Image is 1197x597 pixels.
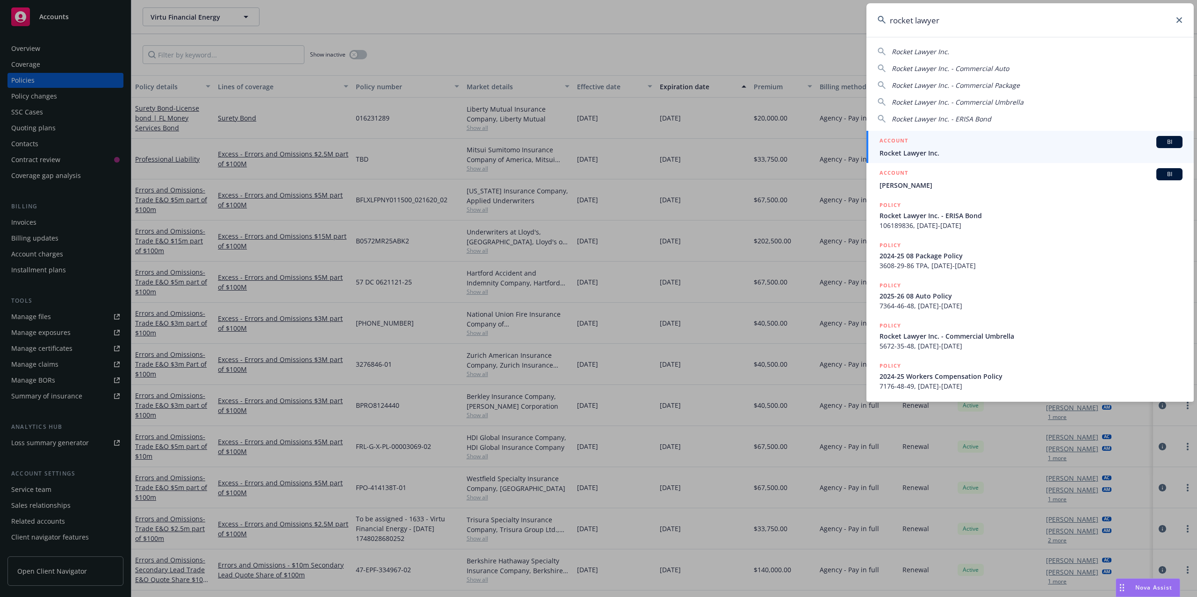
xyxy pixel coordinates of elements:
div: Drag to move [1116,579,1128,597]
span: Rocket Lawyer Inc. - ERISA Bond [880,211,1183,220]
a: POLICYRocket Lawyer Inc. - ERISA Bond106189836, [DATE]-[DATE] [866,195,1194,235]
span: Rocket Lawyer Inc. - Commercial Umbrella [892,98,1024,107]
h5: POLICY [880,241,901,250]
span: 7176-48-49, [DATE]-[DATE] [880,381,1183,391]
span: 5672-35-48, [DATE]-[DATE] [880,341,1183,351]
span: Rocket Lawyer Inc. - Commercial Auto [892,64,1009,73]
span: Rocket Lawyer Inc. - Commercial Umbrella [880,331,1183,341]
h5: POLICY [880,281,901,290]
h5: ACCOUNT [880,168,908,179]
span: 2025-26 08 Auto Policy [880,291,1183,301]
button: Nova Assist [1116,578,1180,597]
span: Rocket Lawyer Inc. [880,148,1183,158]
a: POLICY2024-25 Workers Compensation Policy7176-48-49, [DATE]-[DATE] [866,356,1194,396]
h5: ACCOUNT [880,136,908,147]
a: ACCOUNTBI[PERSON_NAME] [866,163,1194,195]
span: 7364-46-48, [DATE]-[DATE] [880,301,1183,311]
h5: POLICY [880,321,901,330]
span: 2024-25 08 Package Policy [880,251,1183,261]
a: ACCOUNTBIRocket Lawyer Inc. [866,131,1194,163]
span: Nova Assist [1135,583,1172,591]
h5: POLICY [880,200,901,210]
span: BI [1160,138,1179,146]
span: Rocket Lawyer Inc. - ERISA Bond [892,114,991,123]
a: POLICY2024-25 08 Package Policy3608-29-86 TPA, [DATE]-[DATE] [866,235,1194,276]
span: Rocket Lawyer Inc. - Commercial Package [892,81,1020,90]
span: 2024-25 Workers Compensation Policy [880,371,1183,381]
span: BI [1160,170,1179,178]
a: POLICY2025-26 08 Auto Policy7364-46-48, [DATE]-[DATE] [866,276,1194,316]
span: [PERSON_NAME] [880,180,1183,190]
span: Rocket Lawyer Inc. [892,47,949,56]
input: Search... [866,3,1194,37]
h5: POLICY [880,361,901,370]
a: POLICYRocket Lawyer Inc. - Commercial Umbrella5672-35-48, [DATE]-[DATE] [866,316,1194,356]
span: 3608-29-86 TPA, [DATE]-[DATE] [880,261,1183,270]
span: 106189836, [DATE]-[DATE] [880,220,1183,230]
